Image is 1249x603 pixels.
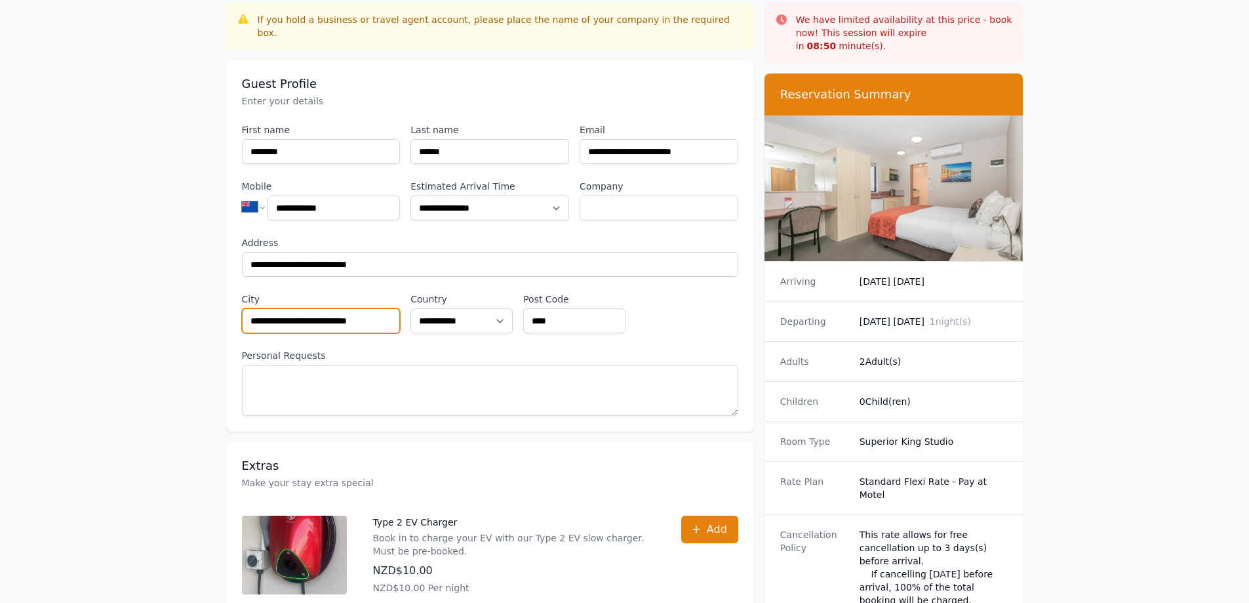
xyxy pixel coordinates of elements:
dd: Superior King Studio [860,435,1008,448]
dt: Rate Plan [780,475,849,501]
button: Add [681,516,738,543]
dd: 0 Child(ren) [860,395,1008,408]
dt: Children [780,395,849,408]
h3: Guest Profile [242,76,738,92]
span: 1 night(s) [930,316,971,327]
label: Country [410,293,513,306]
dd: 2 Adult(s) [860,355,1008,368]
dt: Arriving [780,275,849,288]
span: Add [707,522,727,537]
img: Superior King Studio [764,115,1023,261]
p: Enter your details [242,94,738,108]
img: Type 2 EV Charger [242,516,347,594]
h3: Reservation Summary [780,87,1008,102]
label: Company [580,180,738,193]
label: Personal Requests [242,349,738,362]
label: Last name [410,123,569,136]
dt: Adults [780,355,849,368]
dd: [DATE] [DATE] [860,275,1008,288]
div: If you hold a business or travel agent account, please place the name of your company in the requ... [258,13,743,39]
label: Address [242,236,738,249]
label: City [242,293,401,306]
dd: [DATE] [DATE] [860,315,1008,328]
p: Book in to charge your EV with our Type 2 EV slow charger. Must be pre-booked. [373,531,655,558]
label: Email [580,123,738,136]
p: Make your stay extra special [242,476,738,489]
label: Mobile [242,180,401,193]
p: NZD$10.00 [373,563,655,579]
h3: Extras [242,458,738,474]
label: First name [242,123,401,136]
label: Post Code [523,293,625,306]
strong: 08 : 50 [807,41,837,51]
p: Type 2 EV Charger [373,516,655,529]
p: We have limited availability at this price - book now! This session will expire in minute(s). [796,13,1013,52]
dt: Room Type [780,435,849,448]
p: NZD$10.00 Per night [373,581,655,594]
label: Estimated Arrival Time [410,180,569,193]
dd: Standard Flexi Rate - Pay at Motel [860,475,1008,501]
dt: Departing [780,315,849,328]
